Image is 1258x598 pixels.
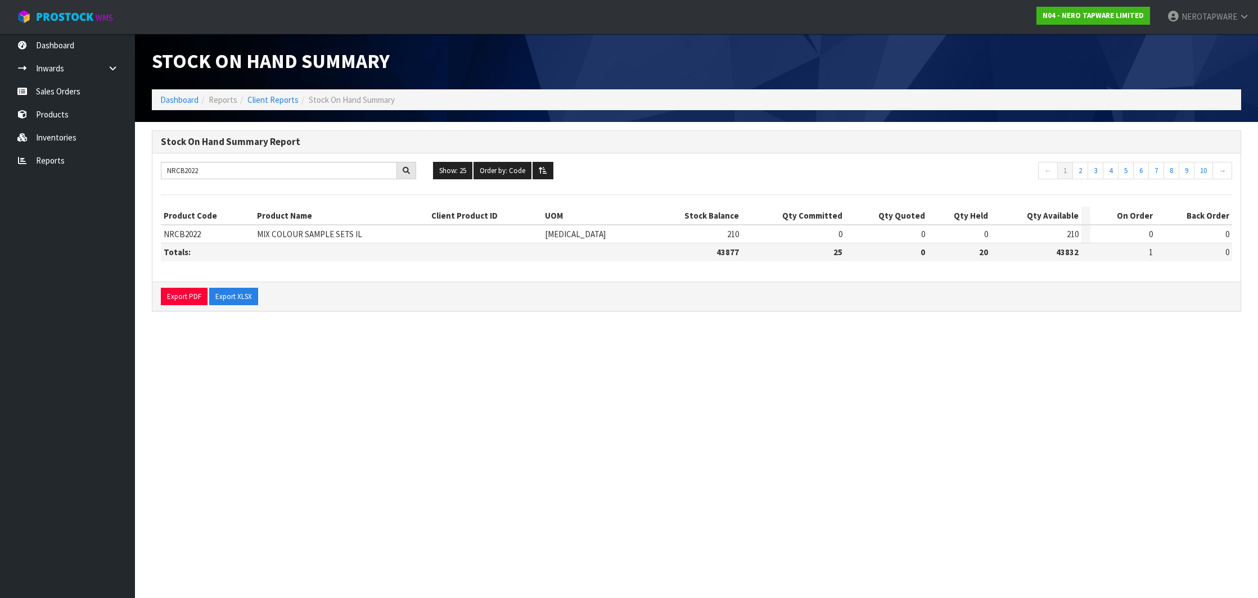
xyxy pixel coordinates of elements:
[727,229,739,239] span: 210
[254,207,429,225] th: Product Name
[984,229,988,239] span: 0
[1043,11,1144,20] strong: N04 - NERO TAPWARE LIMITED
[161,162,397,179] input: Search
[979,247,988,257] strong: 20
[1156,207,1232,225] th: Back Order
[1179,162,1194,180] a: 9
[1118,162,1134,180] a: 5
[96,12,113,23] small: WMS
[928,207,991,225] th: Qty Held
[1056,247,1079,257] strong: 43832
[921,229,925,239] span: 0
[1149,229,1153,239] span: 0
[845,207,928,225] th: Qty Quoted
[1182,11,1237,22] span: NEROTAPWARE
[36,10,93,24] span: ProStock
[921,247,925,257] strong: 0
[833,247,842,257] strong: 25
[1194,162,1213,180] a: 10
[164,247,191,257] strong: Totals:
[647,207,742,225] th: Stock Balance
[1225,229,1229,239] span: 0
[209,288,258,306] button: Export XLSX
[164,229,201,239] span: NRCB2022
[1133,162,1149,180] a: 6
[247,94,299,105] a: Client Reports
[742,207,846,225] th: Qty Committed
[1057,162,1073,180] a: 1
[309,94,395,105] span: Stock On Hand Summary
[1212,162,1232,180] a: →
[991,207,1081,225] th: Qty Available
[716,247,739,257] strong: 43877
[1103,162,1119,180] a: 4
[152,48,390,74] span: Stock On Hand Summary
[433,162,472,180] button: Show: 25
[1038,162,1058,180] a: ←
[209,94,237,105] span: Reports
[977,162,1232,183] nav: Page navigation
[1225,247,1229,257] span: 0
[1149,247,1153,257] span: 1
[1164,162,1179,180] a: 8
[838,229,842,239] span: 0
[474,162,531,180] button: Order by: Code
[160,94,199,105] a: Dashboard
[1072,162,1088,180] a: 2
[161,207,254,225] th: Product Code
[161,137,1232,147] h3: Stock On Hand Summary Report
[1090,207,1156,225] th: On Order
[257,229,362,239] span: MIX COLOUR SAMPLE SETS IL
[545,229,606,239] span: [MEDICAL_DATA]
[1088,162,1103,180] a: 3
[17,10,31,24] img: cube-alt.png
[542,207,647,225] th: UOM
[1148,162,1164,180] a: 7
[429,207,542,225] th: Client Product ID
[161,288,208,306] button: Export PDF
[1067,229,1079,239] span: 210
